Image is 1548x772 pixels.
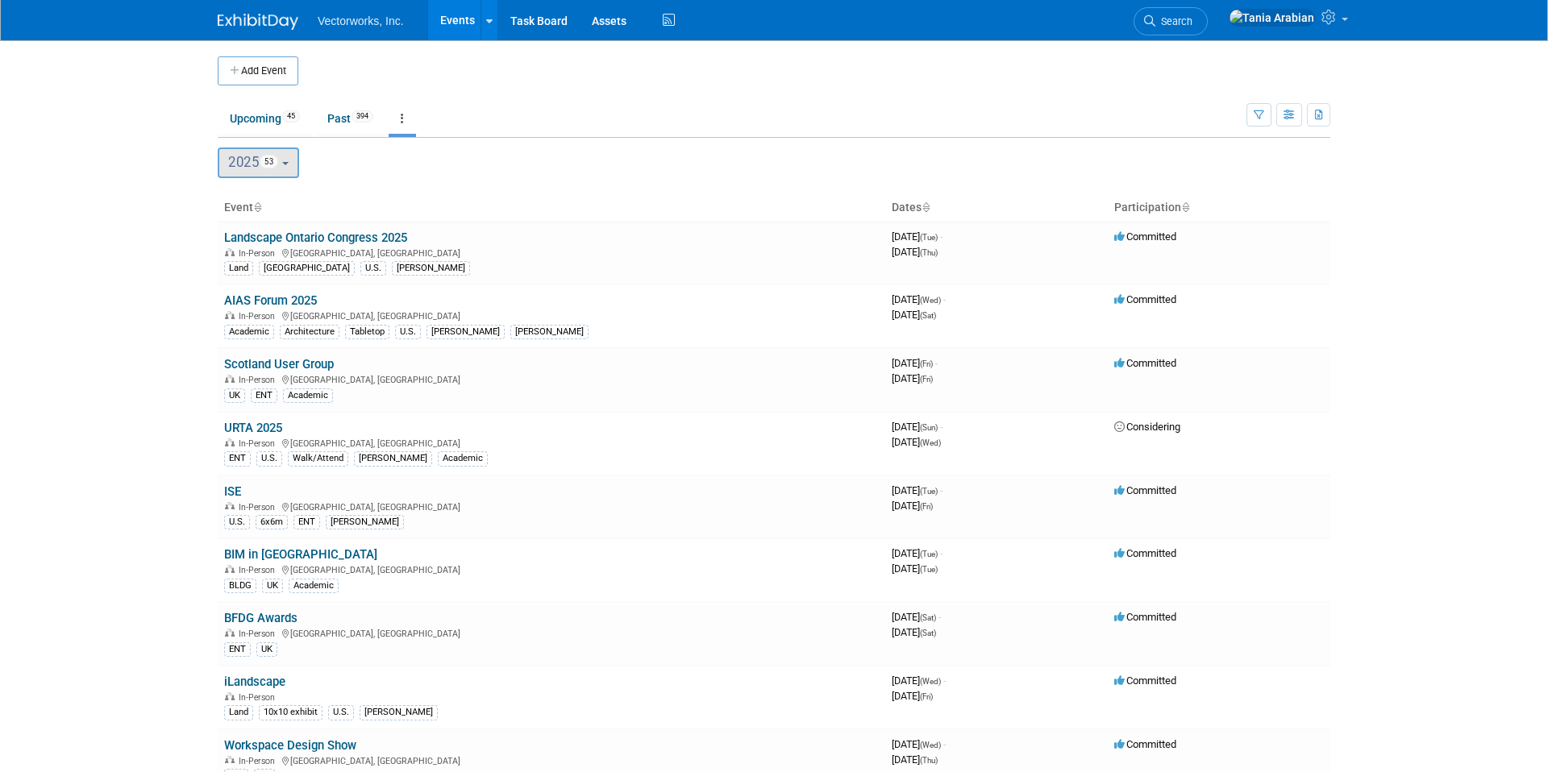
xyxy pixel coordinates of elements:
[315,103,385,134] a: Past394
[935,357,938,369] span: -
[225,565,235,573] img: In-Person Event
[943,674,946,687] span: -
[224,547,377,562] a: BIM in [GEOGRAPHIC_DATA]
[920,677,941,686] span: (Wed)
[224,372,879,385] div: [GEOGRAPHIC_DATA], [GEOGRAPHIC_DATA]
[224,309,879,322] div: [GEOGRAPHIC_DATA], [GEOGRAPHIC_DATA]
[920,629,936,637] span: (Sat)
[256,451,282,466] div: U.S.
[328,705,354,720] div: U.S.
[318,15,404,27] span: Vectorworks, Inc.
[239,502,280,513] span: In-Person
[395,325,421,339] div: U.S.
[352,110,373,122] span: 394
[256,642,277,657] div: UK
[920,613,936,622] span: (Sat)
[1114,611,1176,623] span: Committed
[920,487,938,496] span: (Tue)
[239,375,280,385] span: In-Person
[940,484,943,496] span: -
[1134,7,1208,35] a: Search
[224,705,253,720] div: Land
[225,438,235,446] img: In-Person Event
[228,154,278,170] span: 2025
[239,756,280,766] span: In-Person
[218,194,885,222] th: Event
[239,692,280,703] span: In-Person
[510,325,589,339] div: [PERSON_NAME]
[892,690,933,702] span: [DATE]
[224,388,245,403] div: UK
[427,325,505,339] div: [PERSON_NAME]
[892,230,943,243] span: [DATE]
[920,565,938,574] span: (Tue)
[892,626,936,638] span: [DATE]
[283,388,333,403] div: Academic
[940,230,943,243] span: -
[224,579,256,593] div: BLDG
[225,375,235,383] img: In-Person Event
[1229,9,1315,27] img: Tania Arabian
[224,753,879,766] div: [GEOGRAPHIC_DATA], [GEOGRAPHIC_DATA]
[920,438,941,447] span: (Wed)
[224,484,241,499] a: ISE
[892,562,938,575] span: [DATE]
[326,515,404,529] div: [PERSON_NAME]
[260,155,278,168] span: 53
[920,423,938,432] span: (Sun)
[920,692,933,701] span: (Fri)
[920,375,933,384] span: (Fri)
[892,674,946,687] span: [DATE]
[920,359,933,368] span: (Fri)
[1155,15,1192,27] span: Search
[224,451,251,466] div: ENT
[892,436,941,448] span: [DATE]
[224,246,879,259] div: [GEOGRAPHIC_DATA], [GEOGRAPHIC_DATA]
[1114,547,1176,559] span: Committed
[943,738,946,750] span: -
[225,629,235,637] img: In-Person Event
[239,248,280,259] span: In-Person
[892,484,943,496] span: [DATE]
[259,261,355,276] div: [GEOGRAPHIC_DATA]
[225,756,235,764] img: In-Person Event
[1114,738,1176,750] span: Committed
[218,14,298,30] img: ExhibitDay
[1108,194,1330,222] th: Participation
[224,562,879,575] div: [GEOGRAPHIC_DATA], [GEOGRAPHIC_DATA]
[256,515,288,529] div: 6x6m
[885,194,1108,222] th: Dates
[1114,293,1176,305] span: Committed
[360,705,438,720] div: [PERSON_NAME]
[920,741,941,749] span: (Wed)
[354,451,432,466] div: [PERSON_NAME]
[892,421,943,433] span: [DATE]
[892,246,938,258] span: [DATE]
[1114,674,1176,687] span: Committed
[251,388,277,403] div: ENT
[289,579,339,593] div: Academic
[293,515,320,529] div: ENT
[892,753,938,766] span: [DATE]
[940,421,943,433] span: -
[892,372,933,384] span: [DATE]
[224,357,334,371] a: Scotland User Group
[224,674,285,689] a: iLandscape
[224,436,879,449] div: [GEOGRAPHIC_DATA], [GEOGRAPHIC_DATA]
[920,248,938,257] span: (Thu)
[239,438,280,449] span: In-Person
[239,629,280,639] span: In-Person
[253,201,261,214] a: Sort by Event Name
[920,296,941,305] span: (Wed)
[224,230,407,245] a: Landscape Ontario Congress 2025
[1181,201,1189,214] a: Sort by Participation Type
[892,500,933,512] span: [DATE]
[224,515,250,529] div: U.S.
[345,325,389,339] div: Tabletop
[892,309,936,321] span: [DATE]
[892,547,943,559] span: [DATE]
[224,325,274,339] div: Academic
[225,311,235,319] img: In-Person Event
[360,261,386,276] div: U.S.
[239,311,280,322] span: In-Person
